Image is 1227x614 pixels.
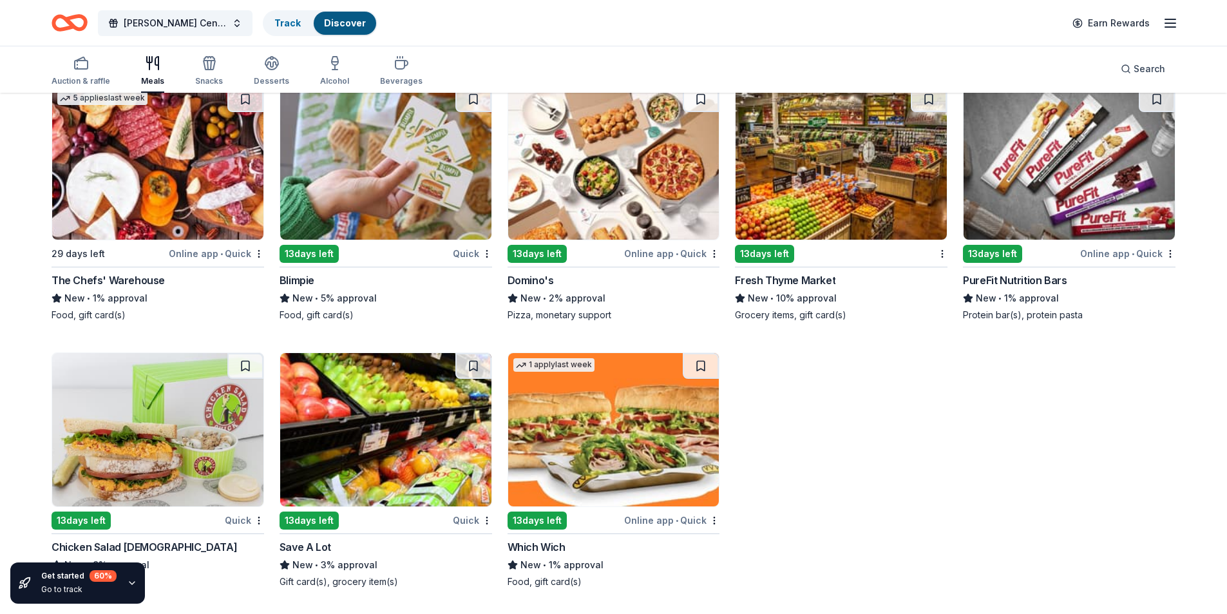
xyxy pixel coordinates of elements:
[320,50,349,93] button: Alcohol
[508,539,566,555] div: Which Wich
[315,560,318,570] span: •
[52,86,264,321] a: Image for The Chefs' Warehouse5 applieslast week29 days leftOnline app•QuickThe Chefs' WarehouseN...
[520,291,541,306] span: New
[280,539,331,555] div: Save A Lot
[508,557,720,573] div: 1% approval
[169,245,264,262] div: Online app Quick
[453,245,492,262] div: Quick
[963,86,1175,321] a: Image for PureFit Nutrition Bars13days leftOnline app•QuickPureFit Nutrition BarsNew•1% approvalP...
[52,76,110,86] div: Auction & raffle
[52,353,263,506] img: Image for Chicken Salad Chick
[280,245,339,263] div: 13 days left
[453,512,492,528] div: Quick
[124,15,227,31] span: [PERSON_NAME] Central Booster Bash 2025
[624,512,719,528] div: Online app Quick
[736,86,947,240] img: Image for Fresh Thyme Market
[52,273,165,288] div: The Chefs' Warehouse
[280,86,491,240] img: Image for Blimpie
[508,86,720,321] a: Image for Domino's 13days leftOnline app•QuickDomino'sNew•2% approvalPizza, monetary support
[52,8,88,38] a: Home
[1132,249,1134,259] span: •
[963,245,1022,263] div: 13 days left
[1134,61,1165,77] span: Search
[508,291,720,306] div: 2% approval
[963,291,1175,306] div: 1% approval
[280,575,492,588] div: Gift card(s), grocery item(s)
[508,575,720,588] div: Food, gift card(s)
[963,273,1067,288] div: PureFit Nutrition Bars
[735,309,947,321] div: Grocery items, gift card(s)
[52,352,264,588] a: Image for Chicken Salad Chick13days leftQuickChicken Salad [DEMOGRAPHIC_DATA]New•9% approvalFood,...
[380,50,423,93] button: Beverages
[292,557,313,573] span: New
[98,10,252,36] button: [PERSON_NAME] Central Booster Bash 2025
[220,249,223,259] span: •
[324,17,366,28] a: Discover
[999,293,1002,303] span: •
[274,17,301,28] a: Track
[735,245,794,263] div: 13 days left
[520,557,541,573] span: New
[280,557,492,573] div: 3% approval
[52,86,263,240] img: Image for The Chefs' Warehouse
[254,76,289,86] div: Desserts
[292,291,313,306] span: New
[963,309,1175,321] div: Protein bar(s), protein pasta
[513,358,594,372] div: 1 apply last week
[676,249,678,259] span: •
[1065,12,1157,35] a: Earn Rewards
[195,76,223,86] div: Snacks
[52,50,110,93] button: Auction & raffle
[964,86,1175,240] img: Image for PureFit Nutrition Bars
[52,291,264,306] div: 1% approval
[41,570,117,582] div: Get started
[735,273,835,288] div: Fresh Thyme Market
[90,570,117,582] div: 60 %
[141,50,164,93] button: Meals
[52,512,111,530] div: 13 days left
[280,353,491,506] img: Image for Save A Lot
[87,293,90,303] span: •
[1110,56,1175,82] button: Search
[141,76,164,86] div: Meals
[263,10,377,36] button: TrackDiscover
[543,293,546,303] span: •
[280,309,492,321] div: Food, gift card(s)
[280,352,492,588] a: Image for Save A Lot13days leftQuickSave A LotNew•3% approvalGift card(s), grocery item(s)
[508,512,567,530] div: 13 days left
[380,76,423,86] div: Beverages
[52,246,105,262] div: 29 days left
[280,273,314,288] div: Blimpie
[508,245,567,263] div: 13 days left
[976,291,996,306] span: New
[280,86,492,321] a: Image for Blimpie13days leftQuickBlimpieNew•5% approvalFood, gift card(s)
[280,291,492,306] div: 5% approval
[624,245,719,262] div: Online app Quick
[508,273,554,288] div: Domino's
[771,293,774,303] span: •
[225,512,264,528] div: Quick
[57,91,147,105] div: 5 applies last week
[508,86,719,240] img: Image for Domino's
[195,50,223,93] button: Snacks
[735,291,947,306] div: 10% approval
[1080,245,1175,262] div: Online app Quick
[508,309,720,321] div: Pizza, monetary support
[64,291,85,306] span: New
[315,293,318,303] span: •
[543,560,546,570] span: •
[52,309,264,321] div: Food, gift card(s)
[280,512,339,530] div: 13 days left
[676,515,678,526] span: •
[41,584,117,595] div: Go to track
[52,539,237,555] div: Chicken Salad [DEMOGRAPHIC_DATA]
[508,353,719,506] img: Image for Which Wich
[735,86,947,321] a: Image for Fresh Thyme Market13days leftFresh Thyme MarketNew•10% approvalGrocery items, gift card(s)
[254,50,289,93] button: Desserts
[320,76,349,86] div: Alcohol
[508,352,720,588] a: Image for Which Wich1 applylast week13days leftOnline app•QuickWhich WichNew•1% approvalFood, gif...
[748,291,768,306] span: New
